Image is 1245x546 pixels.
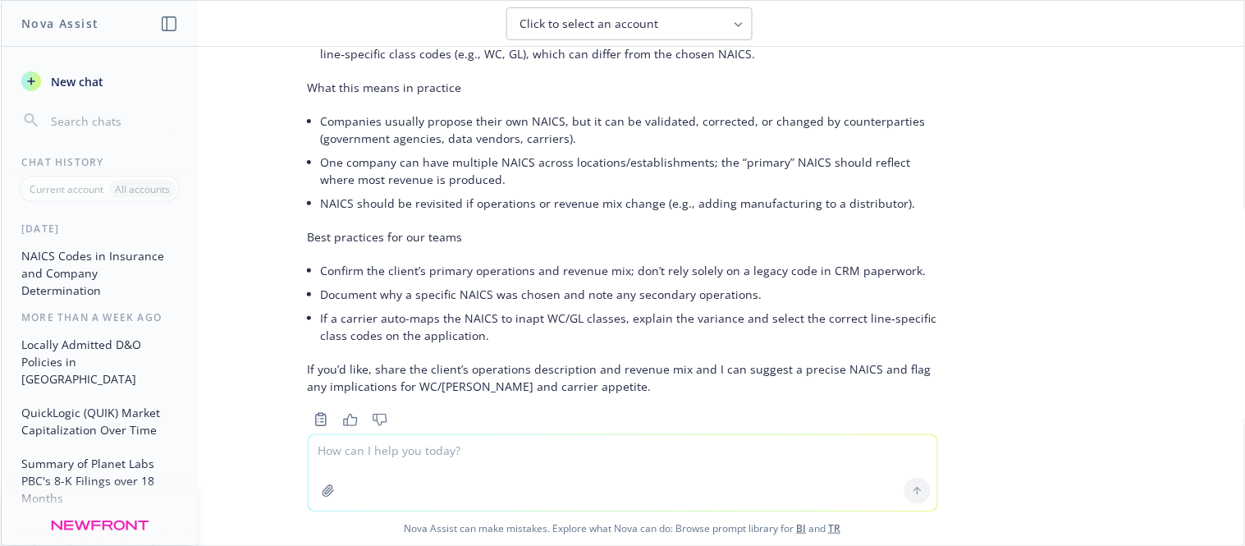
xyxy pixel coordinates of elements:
li: Companies usually propose their own NAICS, but it can be validated, corrected, or changed by coun... [321,109,938,150]
li: One company can have multiple NAICS across locations/establishments; the “primary” NAICS should r... [321,150,938,191]
button: Locally Admitted D&O Policies in [GEOGRAPHIC_DATA] [15,331,185,392]
button: Summary of Planet Labs PBC's 8-K Filings over 18 Months [15,450,185,512]
h1: Nova Assist [21,15,98,32]
li: Document why a specific NAICS was chosen and note any secondary operations. [321,282,938,306]
li: If a carrier auto-maps the NAICS to inapt WC/GL classes, explain the variance and select the corr... [321,306,938,347]
button: NAICS Codes in Insurance and Company Determination [15,242,185,304]
button: Thumbs down [367,408,393,431]
a: BI [797,521,807,535]
button: Click to select an account [506,7,753,40]
p: If you’d like, share the client’s operations description and revenue mix and I can suggest a prec... [308,360,938,395]
span: New chat [48,73,103,90]
span: Click to select an account [520,16,659,32]
button: New chat [15,67,185,96]
input: Search chats [48,109,178,132]
div: More than a week ago [2,310,198,324]
span: Nova Assist can make mistakes. Explore what Nova can do: Browse prompt library for and [7,512,1238,545]
a: TR [829,521,841,535]
button: QuickLogic (QUIK) Market Capitalization Over Time [15,399,185,443]
p: Best practices for our teams [308,228,938,245]
p: Current account [30,182,103,196]
p: What this means in practice [308,79,938,96]
p: All accounts [115,182,170,196]
li: NAICS should be revisited if operations or revenue mix change (e.g., adding manufacturing to a di... [321,191,938,215]
div: [DATE] [2,222,198,236]
div: Chat History [2,155,198,169]
svg: Copy to clipboard [314,412,328,427]
li: Confirm the client’s primary operations and revenue mix; don’t rely solely on a legacy code in CR... [321,259,938,282]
